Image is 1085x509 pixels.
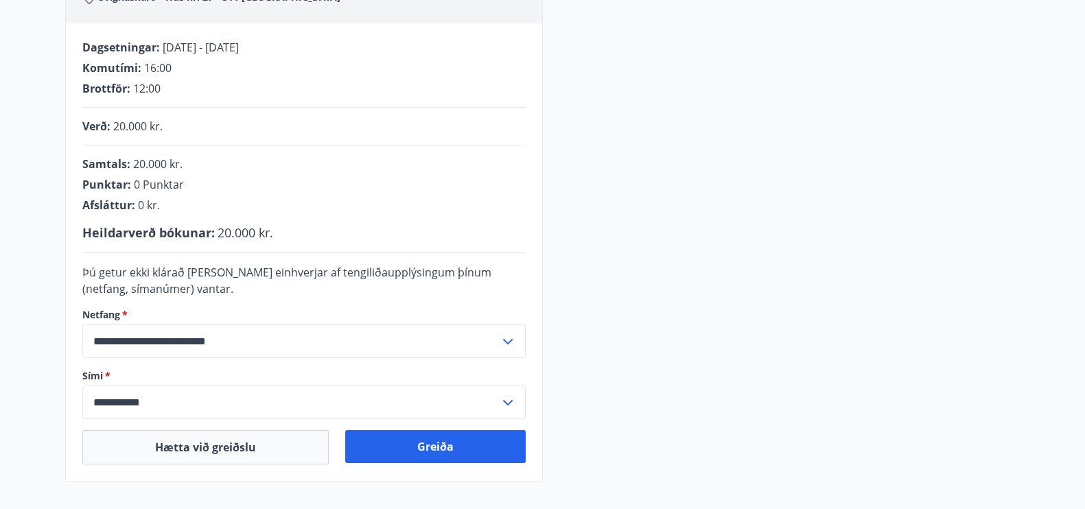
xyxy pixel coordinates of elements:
span: 20.000 kr. [218,224,273,241]
span: 0 Punktar [134,177,184,192]
span: [DATE] - [DATE] [163,40,239,55]
span: Afsláttur : [82,198,135,213]
span: Komutími : [82,60,141,75]
button: Greiða [345,430,526,463]
span: Heildarverð bókunar : [82,224,215,241]
button: Hætta við greiðslu [82,430,329,464]
span: 20.000 kr. [133,156,183,171]
span: Verð : [82,119,110,134]
span: 16:00 [144,60,172,75]
span: Samtals : [82,156,130,171]
span: Brottför : [82,81,130,96]
span: 12:00 [133,81,161,96]
span: Þú getur ekki klárað [PERSON_NAME] einhverjar af tengiliðaupplýsingum þínum (netfang, símanúmer) ... [82,265,491,296]
label: Netfang [82,308,526,322]
span: 20.000 kr. [113,119,163,134]
label: Sími [82,369,526,383]
span: Dagsetningar : [82,40,160,55]
span: Punktar : [82,177,131,192]
span: 0 kr. [138,198,160,213]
